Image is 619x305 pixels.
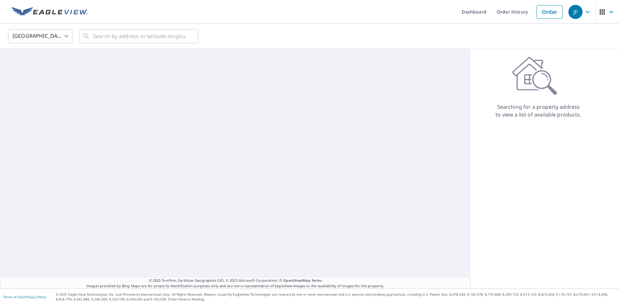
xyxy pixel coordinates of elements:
[149,278,322,283] span: © 2025 TomTom, Earthstar Geographics SIO, © 2025 Microsoft Corporation, ©
[536,5,563,19] a: Order
[25,295,46,299] a: Privacy Policy
[495,103,582,118] p: Searching for a property address to view a list of available products.
[283,278,310,283] a: OpenStreetMap
[568,5,583,19] div: JF
[93,27,185,45] input: Search by address or latitude-longitude
[3,295,23,299] a: Terms of Use
[311,278,322,283] a: Terms
[8,27,73,45] div: [GEOGRAPHIC_DATA]
[56,292,616,302] p: © 2025 Eagle View Technologies, Inc. and Pictometry International Corp. All Rights Reserved. Repo...
[12,7,88,17] img: EV Logo
[3,295,46,299] p: |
